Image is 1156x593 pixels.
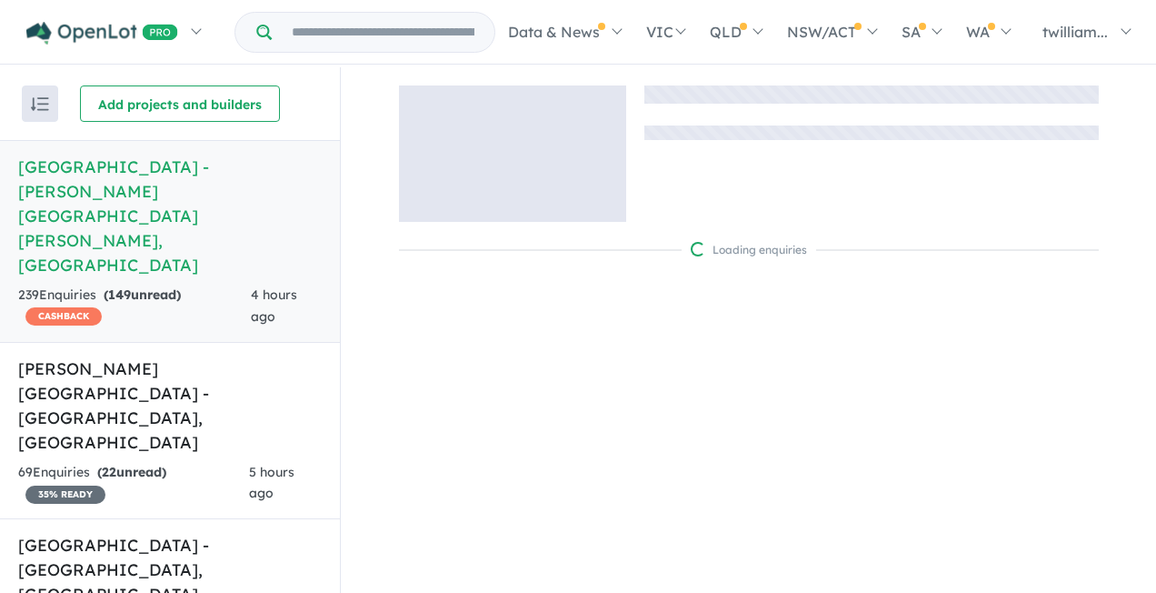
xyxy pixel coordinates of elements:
[18,462,249,506] div: 69 Enquir ies
[97,464,166,480] strong: ( unread)
[691,241,807,259] div: Loading enquiries
[26,22,178,45] img: Openlot PRO Logo White
[249,464,294,502] span: 5 hours ago
[18,357,322,455] h5: [PERSON_NAME][GEOGRAPHIC_DATA] - [GEOGRAPHIC_DATA] , [GEOGRAPHIC_DATA]
[25,307,102,326] span: CASHBACK
[275,13,491,52] input: Try estate name, suburb, builder or developer
[108,286,131,303] span: 149
[80,85,280,122] button: Add projects and builders
[102,464,116,480] span: 22
[18,285,251,328] div: 239 Enquir ies
[1042,23,1108,41] span: twilliam...
[251,286,297,325] span: 4 hours ago
[104,286,181,303] strong: ( unread)
[18,155,322,277] h5: [GEOGRAPHIC_DATA] - [PERSON_NAME][GEOGRAPHIC_DATA][PERSON_NAME] , [GEOGRAPHIC_DATA]
[31,97,49,111] img: sort.svg
[25,486,105,504] span: 35 % READY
